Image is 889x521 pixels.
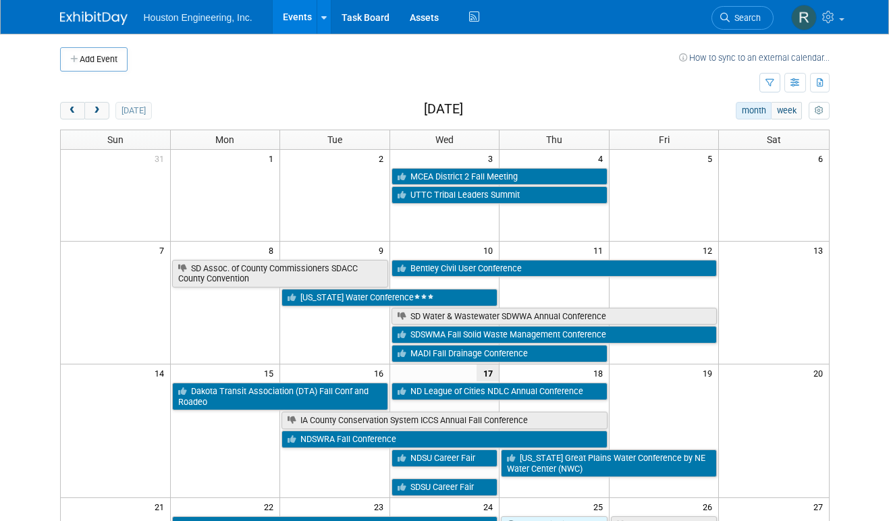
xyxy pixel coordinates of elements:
span: 25 [592,498,609,515]
span: 7 [158,242,170,258]
span: 9 [377,242,389,258]
a: [US_STATE] Water Conference [281,289,497,306]
button: month [736,102,772,119]
span: 15 [263,364,279,381]
span: 11 [592,242,609,258]
span: 3 [487,150,499,167]
span: 2 [377,150,389,167]
a: SDSU Career Fair [392,478,498,496]
span: 26 [701,498,718,515]
span: 24 [482,498,499,515]
span: Houston Engineering, Inc. [144,12,252,23]
span: 13 [812,242,829,258]
a: SDSWMA Fall Solid Waste Management Conference [392,326,718,344]
span: 27 [812,498,829,515]
h2: [DATE] [424,102,463,117]
span: 6 [817,150,829,167]
span: 10 [482,242,499,258]
span: 31 [153,150,170,167]
a: Search [711,6,774,30]
span: Thu [546,134,562,145]
span: 19 [701,364,718,381]
span: 21 [153,498,170,515]
a: MADI Fall Drainage Conference [392,345,608,362]
button: week [771,102,802,119]
span: Search [730,13,761,23]
span: 14 [153,364,170,381]
span: Fri [659,134,670,145]
a: IA County Conservation System ICCS Annual Fall Conference [281,412,608,429]
button: [DATE] [115,102,151,119]
a: NDSU Career Fair [392,449,498,467]
a: SD Water & Wastewater SDWWA Annual Conference [392,308,718,325]
button: next [84,102,109,119]
a: Bentley Civil User Conference [392,260,718,277]
button: Add Event [60,47,128,72]
a: How to sync to an external calendar... [679,53,830,63]
span: 20 [812,364,829,381]
span: 17 [477,364,499,381]
i: Personalize Calendar [815,107,824,115]
a: MCEA District 2 Fall Meeting [392,168,608,186]
span: Tue [327,134,342,145]
button: myCustomButton [809,102,829,119]
img: ExhibitDay [60,11,128,25]
a: Dakota Transit Association (DTA) Fall Conf and Roadeo [172,383,388,410]
span: 4 [597,150,609,167]
span: Wed [435,134,454,145]
span: 1 [267,150,279,167]
span: 16 [373,364,389,381]
a: SD Assoc. of County Commissioners SDACC County Convention [172,260,388,287]
a: UTTC Tribal Leaders Summit [392,186,608,204]
span: 5 [706,150,718,167]
a: NDSWRA Fall Conference [281,431,608,448]
button: prev [60,102,85,119]
a: ND League of Cities NDLC Annual Conference [392,383,608,400]
span: 23 [373,498,389,515]
a: [US_STATE] Great Plains Water Conference by NE Water Center (NWC) [501,449,717,477]
span: 22 [263,498,279,515]
span: 18 [592,364,609,381]
span: 12 [701,242,718,258]
img: Rachel Smith [791,5,817,30]
span: Sat [767,134,781,145]
span: Sun [107,134,124,145]
span: 8 [267,242,279,258]
span: Mon [215,134,234,145]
